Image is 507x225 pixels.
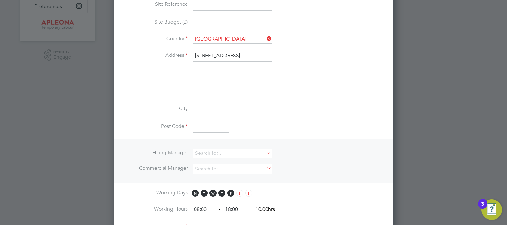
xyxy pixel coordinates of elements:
span: T [201,190,208,197]
span: S [245,190,252,197]
label: Working Hours [124,206,188,213]
label: Commercial Manager [124,165,188,172]
input: 08:00 [192,204,216,215]
label: Address [124,52,188,59]
span: ‐ [217,206,222,213]
label: Site Reference [124,1,188,8]
span: M [192,190,199,197]
button: Open Resource Center, 3 new notifications [481,199,502,220]
label: Site Budget (£) [124,19,188,26]
span: F [227,190,234,197]
label: Working Days [124,190,188,196]
label: Country [124,35,188,42]
span: S [236,190,243,197]
span: T [218,190,225,197]
span: 10.00hrs [252,206,275,213]
label: Hiring Manager [124,149,188,156]
input: Search for... [193,164,272,174]
span: W [209,190,217,197]
input: Search for... [193,35,272,44]
input: 17:00 [223,204,247,215]
label: Post Code [124,123,188,130]
div: 3 [481,204,484,212]
input: Search for... [193,149,272,158]
label: City [124,105,188,112]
